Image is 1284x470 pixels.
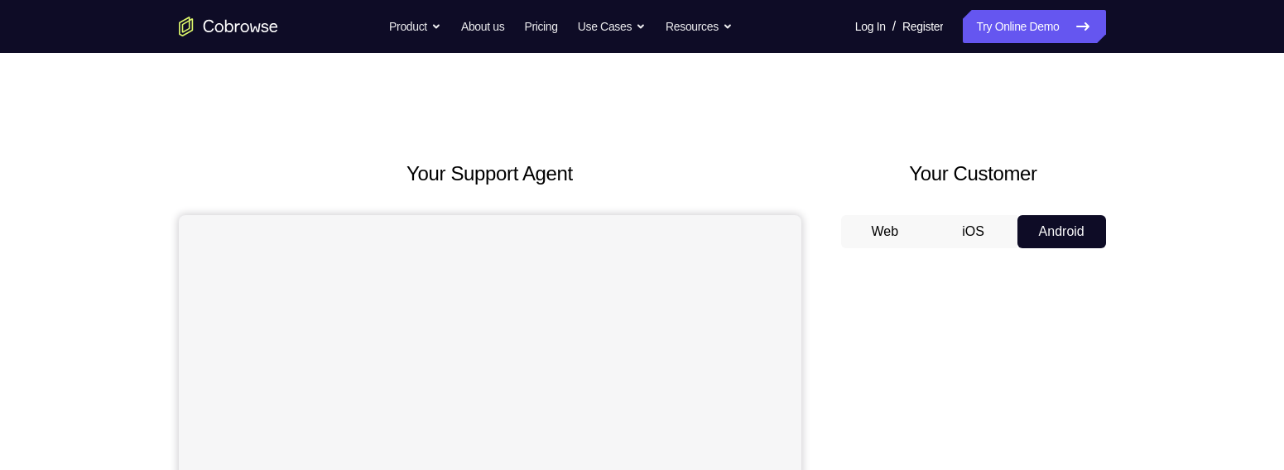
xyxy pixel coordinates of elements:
[841,215,930,248] button: Web
[841,159,1106,189] h2: Your Customer
[929,215,1017,248] button: iOS
[963,10,1105,43] a: Try Online Demo
[389,10,441,43] button: Product
[461,10,504,43] a: About us
[524,10,557,43] a: Pricing
[855,10,886,43] a: Log In
[179,17,278,36] a: Go to the home page
[892,17,896,36] span: /
[578,10,646,43] button: Use Cases
[1017,215,1106,248] button: Android
[902,10,943,43] a: Register
[666,10,733,43] button: Resources
[179,159,801,189] h2: Your Support Agent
